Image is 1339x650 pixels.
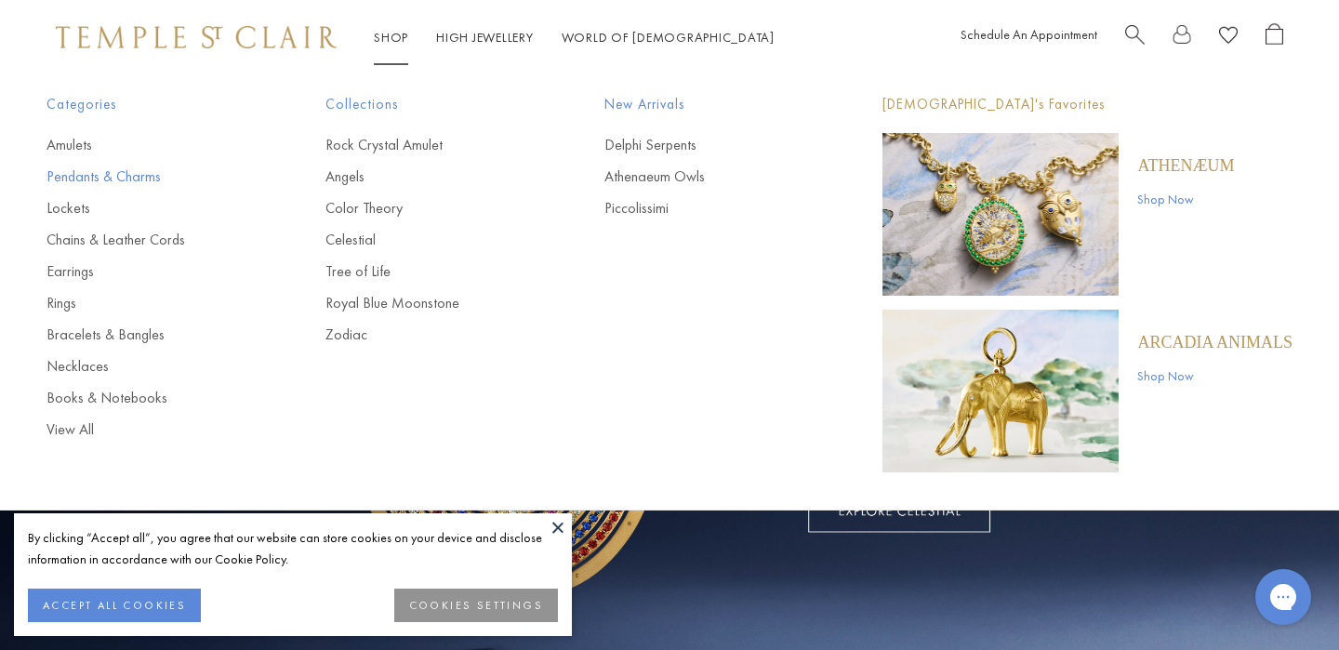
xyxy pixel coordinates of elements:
[394,589,558,622] button: COOKIES SETTINGS
[46,325,251,345] a: Bracelets & Bangles
[325,325,530,345] a: Zodiac
[46,356,251,377] a: Necklaces
[1137,365,1293,386] a: Shop Now
[46,388,251,408] a: Books & Notebooks
[46,230,251,250] a: Chains & Leather Cords
[562,29,775,46] a: World of [DEMOGRAPHIC_DATA]World of [DEMOGRAPHIC_DATA]
[325,135,530,155] a: Rock Crystal Amulet
[325,261,530,282] a: Tree of Life
[1125,23,1145,52] a: Search
[1266,23,1283,52] a: Open Shopping Bag
[604,93,809,116] span: New Arrivals
[604,135,809,155] a: Delphi Serpents
[325,293,530,313] a: Royal Blue Moonstone
[325,198,530,219] a: Color Theory
[325,93,530,116] span: Collections
[325,166,530,187] a: Angels
[46,261,251,282] a: Earrings
[374,26,775,49] nav: Main navigation
[961,26,1097,43] a: Schedule An Appointment
[1246,563,1320,631] iframe: Gorgias live chat messenger
[604,166,809,187] a: Athenaeum Owls
[436,29,534,46] a: High JewelleryHigh Jewellery
[374,29,408,46] a: ShopShop
[882,93,1293,116] p: [DEMOGRAPHIC_DATA]'s Favorites
[604,198,809,219] a: Piccolissimi
[46,166,251,187] a: Pendants & Charms
[1137,332,1293,352] a: ARCADIA ANIMALS
[1137,155,1234,176] a: Athenæum
[1219,23,1238,52] a: View Wishlist
[46,93,251,116] span: Categories
[325,230,530,250] a: Celestial
[56,26,337,48] img: Temple St. Clair
[28,589,201,622] button: ACCEPT ALL COOKIES
[46,293,251,313] a: Rings
[46,135,251,155] a: Amulets
[46,198,251,219] a: Lockets
[28,527,558,570] div: By clicking “Accept all”, you agree that our website can store cookies on your device and disclos...
[1137,189,1234,209] a: Shop Now
[46,419,251,440] a: View All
